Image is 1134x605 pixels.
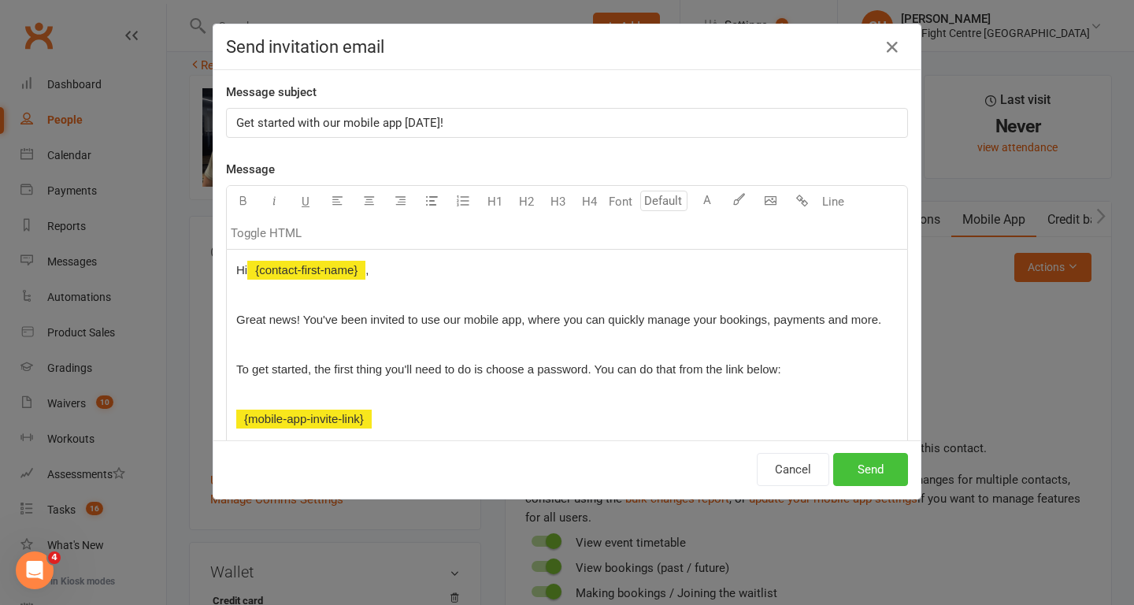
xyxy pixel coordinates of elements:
span: 4 [48,551,61,564]
button: H3 [542,186,573,217]
span: , [365,263,369,277]
span: Hi [236,263,247,277]
button: U [290,186,321,217]
label: Message [226,160,275,179]
h4: Send invitation email [226,37,908,57]
span: Get started with our mobile app [DATE]! [236,116,443,130]
button: A [691,186,723,217]
span: To get started, the first thing you'll need to do is choose a password. You can do that from the ... [236,362,781,376]
button: H1 [479,186,510,217]
label: Message subject [226,83,317,102]
button: H2 [510,186,542,217]
input: Default [640,191,687,211]
button: Close [880,35,905,60]
button: Cancel [757,453,829,486]
button: Line [817,186,849,217]
span: U [302,195,309,209]
span: Great news! You've been invited to use our mobile app, where you can quickly manage your bookings... [236,313,881,326]
button: Font [605,186,636,217]
button: Toggle HTML [227,217,306,249]
button: H4 [573,186,605,217]
iframe: Intercom live chat [16,551,54,589]
button: Send [833,453,908,486]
